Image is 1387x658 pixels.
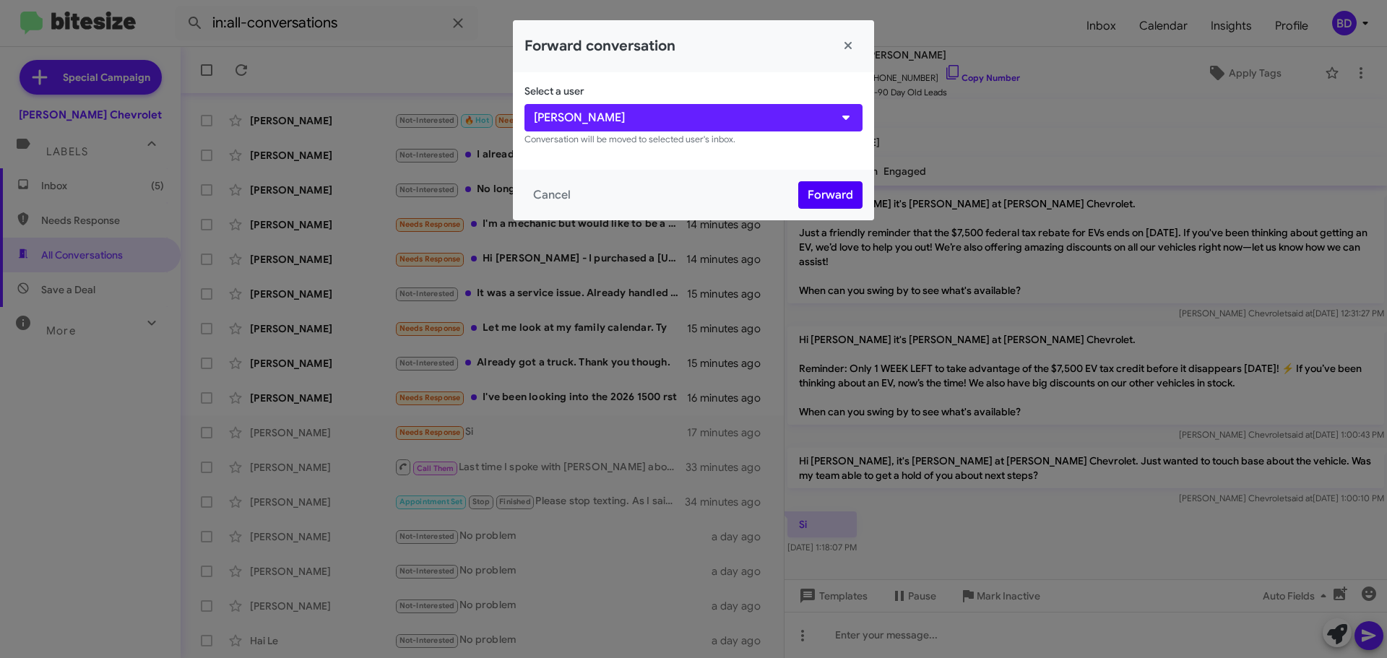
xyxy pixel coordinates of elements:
[524,134,735,145] small: Conversation will be moved to selected user's inbox.
[524,182,579,208] button: Cancel
[524,104,863,131] button: [PERSON_NAME]
[534,109,625,126] span: [PERSON_NAME]
[524,35,675,58] h2: Forward conversation
[524,84,863,98] p: Select a user
[798,181,863,209] button: Forward
[834,32,863,61] button: Close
